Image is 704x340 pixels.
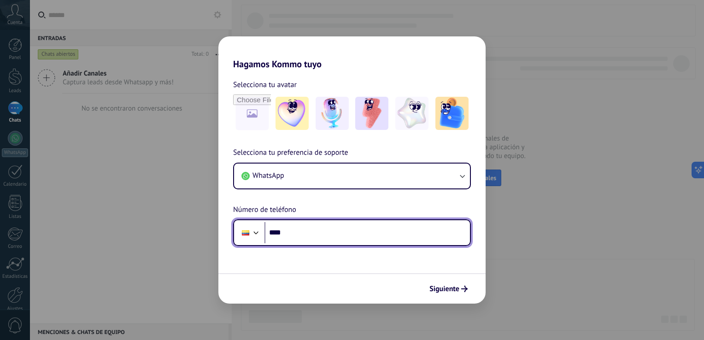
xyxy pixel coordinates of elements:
[218,36,486,70] h2: Hagamos Kommo tuyo
[355,97,388,130] img: -3.jpeg
[276,97,309,130] img: -1.jpeg
[316,97,349,130] img: -2.jpeg
[234,164,470,188] button: WhatsApp
[429,286,459,292] span: Siguiente
[233,79,297,91] span: Selecciona tu avatar
[435,97,469,130] img: -5.jpeg
[395,97,428,130] img: -4.jpeg
[425,281,472,297] button: Siguiente
[233,204,296,216] span: Número de teléfono
[252,171,284,180] span: WhatsApp
[237,223,254,242] div: Ecuador: + 593
[233,147,348,159] span: Selecciona tu preferencia de soporte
